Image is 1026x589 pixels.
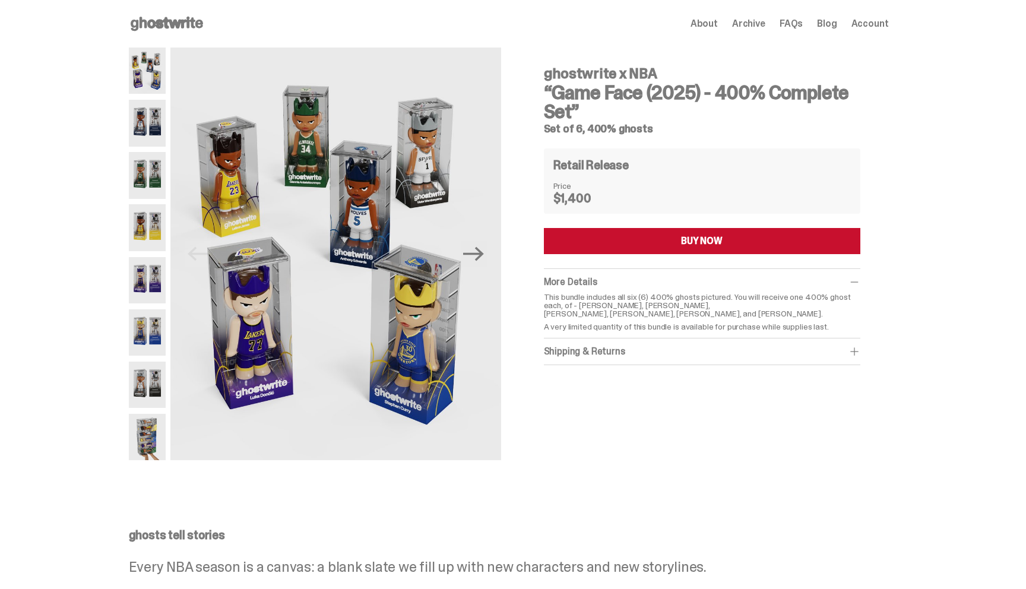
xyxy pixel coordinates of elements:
[544,322,860,331] p: A very limited quantity of this bundle is available for purchase while supplies last.
[817,19,837,28] a: Blog
[129,152,166,198] img: NBA-400-HG-Giannis.png
[544,83,860,121] h3: “Game Face (2025) - 400% Complete Set”
[170,47,501,460] img: NBA-400-HG-Main.png
[553,182,613,190] dt: Price
[461,241,487,267] button: Next
[553,192,613,204] dd: $1,400
[544,293,860,318] p: This bundle includes all six (6) 400% ghosts pictured. You will receive one 400% ghost each, of -...
[129,100,166,146] img: NBA-400-HG-Ant.png
[129,204,166,251] img: NBA-400-HG%20Bron.png
[732,19,765,28] a: Archive
[129,362,166,408] img: NBA-400-HG-Wemby.png
[851,19,889,28] a: Account
[681,236,723,246] div: BUY NOW
[129,529,889,541] p: ghosts tell stories
[129,560,889,574] p: Every NBA season is a canvas: a blank slate we fill up with new characters and new storylines.
[544,123,860,134] h5: Set of 6, 400% ghosts
[544,228,860,254] button: BUY NOW
[129,414,166,460] img: NBA-400-HG-Scale.png
[691,19,718,28] a: About
[544,275,597,288] span: More Details
[129,309,166,356] img: NBA-400-HG-Steph.png
[553,159,629,171] h4: Retail Release
[780,19,803,28] a: FAQs
[544,66,860,81] h4: ghostwrite x NBA
[129,47,166,94] img: NBA-400-HG-Main.png
[129,257,166,303] img: NBA-400-HG-Luka.png
[544,346,860,357] div: Shipping & Returns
